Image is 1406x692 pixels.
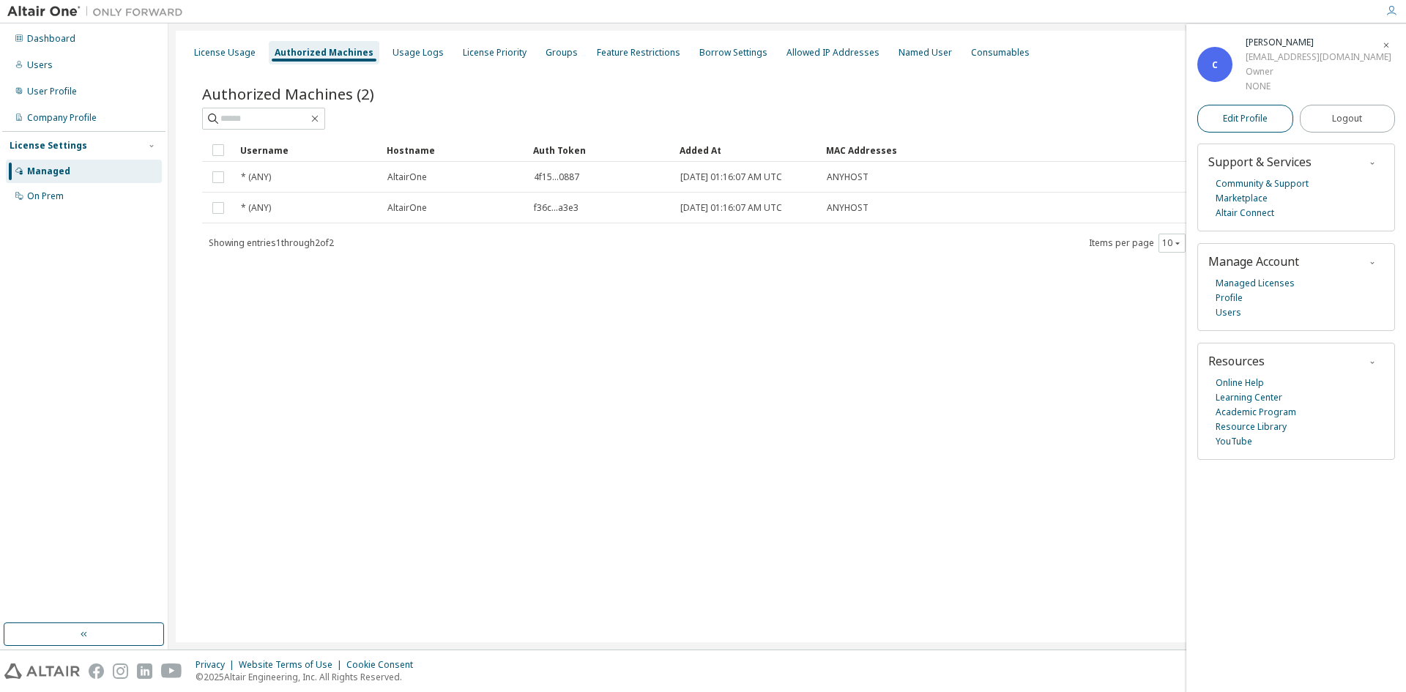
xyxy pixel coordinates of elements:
span: ANYHOST [827,171,868,183]
div: Dashboard [27,33,75,45]
a: Resource Library [1216,420,1287,434]
div: Auth Token [533,138,668,162]
span: Logout [1332,111,1362,126]
span: Items per page [1089,234,1186,253]
span: [DATE] 01:16:07 AM UTC [680,171,782,183]
div: Users [27,59,53,71]
span: Resources [1208,353,1265,369]
a: Profile [1216,291,1243,305]
a: Community & Support [1216,176,1309,191]
div: On Prem [27,190,64,202]
div: MAC Addresses [826,138,1219,162]
span: ANYHOST [827,202,868,214]
span: AltairOne [387,202,427,214]
span: C [1212,59,1218,71]
a: Learning Center [1216,390,1282,405]
div: Feature Restrictions [597,47,680,59]
a: Managed Licenses [1216,276,1295,291]
button: 10 [1162,237,1182,249]
div: Authorized Machines [275,47,373,59]
img: facebook.svg [89,663,104,679]
span: AltairOne [387,171,427,183]
img: altair_logo.svg [4,663,80,679]
div: Website Terms of Use [239,659,346,671]
div: Borrow Settings [699,47,767,59]
div: Privacy [196,659,239,671]
div: NONE [1246,79,1391,94]
div: License Settings [10,140,87,152]
div: Consumables [971,47,1030,59]
a: Edit Profile [1197,105,1293,133]
img: linkedin.svg [137,663,152,679]
span: * (ANY) [241,171,271,183]
div: Allowed IP Addresses [786,47,879,59]
div: Hostname [387,138,521,162]
p: © 2025 Altair Engineering, Inc. All Rights Reserved. [196,671,422,683]
a: Marketplace [1216,191,1268,206]
div: License Priority [463,47,527,59]
div: Cesar Jimenez [1246,35,1391,50]
span: f36c...a3e3 [534,202,579,214]
div: User Profile [27,86,77,97]
a: Academic Program [1216,405,1296,420]
span: [DATE] 01:16:07 AM UTC [680,202,782,214]
span: 4f15...0887 [534,171,579,183]
div: Groups [546,47,578,59]
img: instagram.svg [113,663,128,679]
div: Usage Logs [393,47,444,59]
span: Edit Profile [1223,113,1268,124]
span: Manage Account [1208,253,1299,269]
div: [EMAIL_ADDRESS][DOMAIN_NAME] [1246,50,1391,64]
span: Showing entries 1 through 2 of 2 [209,237,334,249]
a: Online Help [1216,376,1264,390]
a: YouTube [1216,434,1252,449]
img: youtube.svg [161,663,182,679]
div: Added At [680,138,814,162]
div: Managed [27,165,70,177]
a: Altair Connect [1216,206,1274,220]
button: Logout [1300,105,1396,133]
a: Users [1216,305,1241,320]
img: Altair One [7,4,190,19]
span: Support & Services [1208,154,1312,170]
span: Authorized Machines (2) [202,83,374,104]
div: Company Profile [27,112,97,124]
span: * (ANY) [241,202,271,214]
div: Username [240,138,375,162]
div: Named User [899,47,952,59]
div: Cookie Consent [346,659,422,671]
div: License Usage [194,47,256,59]
div: Owner [1246,64,1391,79]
